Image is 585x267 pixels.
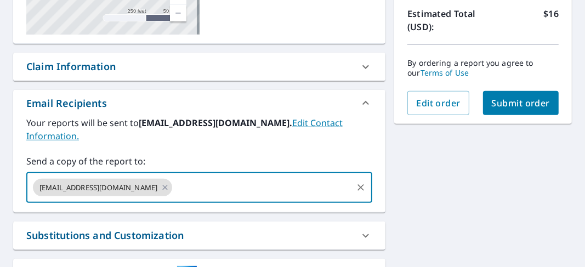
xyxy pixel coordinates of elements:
a: Terms of Use [421,67,469,78]
div: Substitutions and Customization [26,228,184,243]
button: Submit order [483,91,559,115]
div: Claim Information [26,59,116,74]
div: Substitutions and Customization [13,221,385,249]
p: By ordering a report you agree to our [407,58,559,78]
label: Your reports will be sent to [26,116,372,143]
div: Email Recipients [26,96,107,111]
span: [EMAIL_ADDRESS][DOMAIN_NAME] [33,183,164,193]
div: Email Recipients [13,90,385,116]
button: Clear [353,180,368,195]
label: Send a copy of the report to: [26,155,372,168]
span: Edit order [416,97,461,109]
b: [EMAIL_ADDRESS][DOMAIN_NAME]. [139,117,292,129]
span: Submit order [492,97,550,109]
div: [EMAIL_ADDRESS][DOMAIN_NAME] [33,179,172,196]
button: Edit order [407,91,469,115]
a: Current Level 17, Zoom Out [170,5,186,21]
div: Claim Information [13,53,385,81]
p: $16 [544,7,559,33]
p: Estimated Total (USD): [407,7,483,33]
